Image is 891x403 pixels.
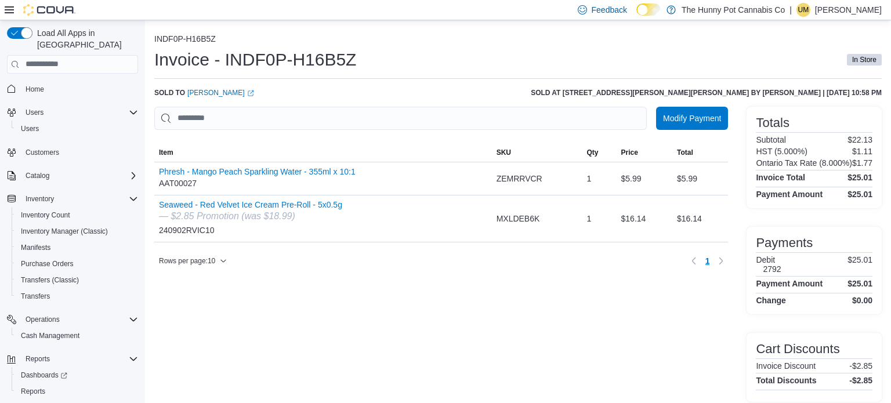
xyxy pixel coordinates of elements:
[21,146,64,159] a: Customers
[2,168,143,184] button: Catalog
[12,207,143,223] button: Inventory Count
[582,167,617,190] div: 1
[16,224,113,238] a: Inventory Manager (Classic)
[21,192,59,206] button: Inventory
[677,148,693,157] span: Total
[21,259,74,268] span: Purchase Orders
[16,273,138,287] span: Transfers (Classic)
[16,241,55,255] a: Manifests
[159,256,215,266] span: Rows per page : 10
[582,207,617,230] div: 1
[16,208,138,222] span: Inventory Count
[26,148,59,157] span: Customers
[12,121,143,137] button: Users
[16,257,138,271] span: Purchase Orders
[617,143,672,162] button: Price
[636,3,661,16] input: Dark Mode
[16,368,72,382] a: Dashboards
[2,81,143,97] button: Home
[2,191,143,207] button: Inventory
[847,190,872,199] h4: $25.01
[847,173,872,182] h4: $25.01
[497,148,511,157] span: SKU
[12,328,143,344] button: Cash Management
[847,135,872,144] p: $22.13
[154,48,356,71] h1: Invoice - INDF0P-H16B5Z
[154,254,231,268] button: Rows per page:10
[159,148,173,157] span: Item
[16,289,55,303] a: Transfers
[21,82,49,96] a: Home
[492,143,582,162] button: SKU
[16,257,78,271] a: Purchase Orders
[21,192,138,206] span: Inventory
[21,371,67,380] span: Dashboards
[21,331,79,340] span: Cash Management
[154,34,216,43] button: INDF0P-H16B5Z
[21,227,108,236] span: Inventory Manager (Classic)
[621,148,638,157] span: Price
[582,143,617,162] button: Qty
[21,292,50,301] span: Transfers
[16,329,84,343] a: Cash Management
[672,143,728,162] button: Total
[187,88,254,97] a: [PERSON_NAME]External link
[21,313,138,326] span: Operations
[617,167,672,190] div: $5.99
[756,147,807,156] h6: HST (5.000%)
[587,148,599,157] span: Qty
[16,122,44,136] a: Users
[592,4,627,16] span: Feedback
[159,200,342,237] div: 240902RVIC10
[701,252,715,270] ul: Pagination for table: MemoryTable from EuiInMemoryTable
[756,135,785,144] h6: Subtotal
[26,315,60,324] span: Operations
[849,361,872,371] p: -$2.85
[21,387,45,396] span: Reports
[852,158,872,168] p: $1.77
[21,243,50,252] span: Manifests
[687,252,729,270] nav: Pagination for table: MemoryTable from EuiInMemoryTable
[21,124,39,133] span: Users
[497,172,542,186] span: ZEMRRVCR
[247,90,254,97] svg: External link
[26,108,44,117] span: Users
[16,208,75,222] a: Inventory Count
[26,194,54,204] span: Inventory
[756,361,816,371] h6: Invoice Discount
[672,167,728,190] div: $5.99
[16,384,50,398] a: Reports
[682,3,785,17] p: The Hunny Pot Cannabis Co
[756,116,789,130] h3: Totals
[21,313,64,326] button: Operations
[16,329,138,343] span: Cash Management
[154,143,492,162] button: Item
[756,255,781,264] h6: Debit
[16,273,84,287] a: Transfers (Classic)
[21,275,79,285] span: Transfers (Classic)
[21,352,55,366] button: Reports
[16,241,138,255] span: Manifests
[26,171,49,180] span: Catalog
[2,311,143,328] button: Operations
[16,368,138,382] span: Dashboards
[32,27,138,50] span: Load All Apps in [GEOGRAPHIC_DATA]
[21,106,48,119] button: Users
[798,3,809,17] span: UM
[815,3,882,17] p: [PERSON_NAME]
[849,376,872,385] h4: -$2.85
[159,209,342,223] div: — $2.85 Promotion (was $18.99)
[154,34,882,46] nav: An example of EuiBreadcrumbs
[21,145,138,159] span: Customers
[852,147,872,156] p: $1.11
[12,367,143,383] a: Dashboards
[16,384,138,398] span: Reports
[159,167,356,190] div: AAT00027
[21,169,138,183] span: Catalog
[656,107,728,130] button: Modify Payment
[21,352,138,366] span: Reports
[672,207,728,230] div: $16.14
[617,207,672,230] div: $16.14
[756,173,805,182] h4: Invoice Total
